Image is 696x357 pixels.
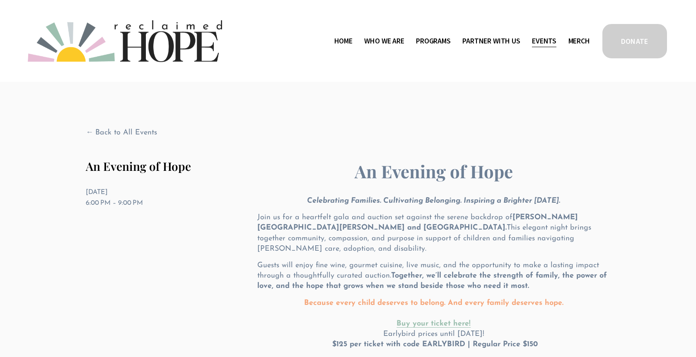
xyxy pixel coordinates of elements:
[364,35,404,47] span: Who We Are
[601,23,668,60] a: DONATE
[307,197,560,205] em: Celebrating Families. Cultivating Belonging. Inspiring a Brighter [DATE].
[332,341,538,348] strong: $125 per ticket with code EARLYBIRD | Regular Price $150
[86,200,111,206] time: 6:00 PM
[86,128,157,138] a: Back to All Events
[257,262,609,290] span: Guests will enjoy fine wine, gourmet cuisine, live music, and the opportunity to make a lasting i...
[396,320,471,328] a: Buy your ticket here!
[462,35,520,47] span: Partner With Us
[304,299,563,307] strong: Because every child deserves to belong. And every family deserves hope.
[334,34,353,48] a: Home
[86,159,243,173] h1: An Evening of Hope
[416,34,451,48] a: folder dropdown
[257,214,594,253] span: Join us for a heartfelt gala and auction set against the serene backdrop of This elegant night br...
[568,34,590,48] a: Merch
[416,35,451,47] span: Programs
[257,272,609,290] strong: Together, we’ll celebrate the strength of family, the power of love, and the hope that grows when...
[28,20,222,62] img: Reclaimed Hope Initiative
[364,34,404,48] a: folder dropdown
[355,160,513,183] strong: An Evening of Hope
[462,34,520,48] a: folder dropdown
[118,200,143,206] time: 9:00 PM
[86,189,108,196] time: [DATE]
[532,34,556,48] a: Events
[257,298,610,350] p: Earlybird prices until [DATE]!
